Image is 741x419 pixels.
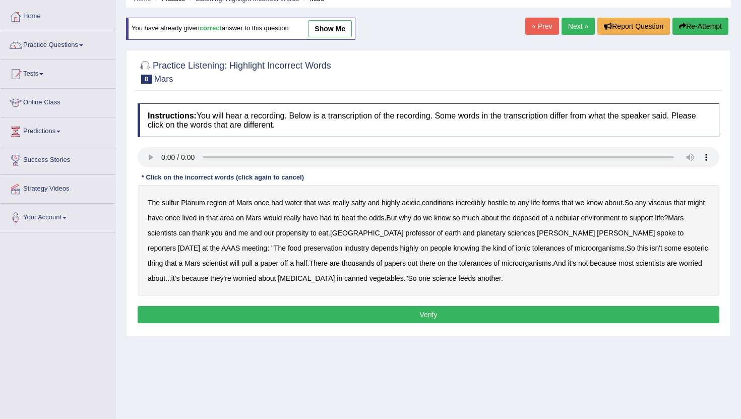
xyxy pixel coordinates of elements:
b: and [225,229,236,237]
b: have [302,214,318,222]
a: Next » [562,18,595,35]
b: [MEDICAL_DATA] [278,274,335,282]
b: of [377,259,383,267]
b: we [575,199,584,207]
b: highly [400,244,419,252]
button: Verify [138,306,719,323]
b: the [481,244,491,252]
b: region [207,199,227,207]
b: much [462,214,479,222]
b: conditions [422,199,454,207]
b: there [419,259,436,267]
b: it's [171,274,180,282]
a: Home [1,3,115,28]
b: scientists [636,259,665,267]
b: tolerances [459,259,492,267]
b: was [318,199,331,207]
b: [DATE] [178,244,200,252]
b: of [493,259,500,267]
b: hostile [487,199,508,207]
b: thing [148,259,163,267]
b: that [165,259,176,267]
a: « Prev [525,18,559,35]
b: of [437,229,443,237]
b: environment [581,214,620,222]
b: had [320,214,332,222]
b: really [284,214,300,222]
b: worried [233,274,257,282]
b: [GEOGRAPHIC_DATA] [330,229,404,237]
b: lived [182,214,197,222]
b: half [296,259,307,267]
b: about [605,199,623,207]
h2: Practice Listening: Highlight Incorrect Words [138,58,331,84]
b: because [181,274,208,282]
b: and [368,199,380,207]
b: to [334,214,340,222]
b: pull [241,259,253,267]
b: Mars [246,214,262,222]
b: Mars [236,199,252,207]
b: food [288,244,301,252]
b: viscous [648,199,672,207]
div: You have already given answer to this question [126,18,355,40]
b: AAAS [221,244,240,252]
b: But [386,214,397,222]
b: in [337,274,342,282]
b: canned [344,274,367,282]
b: on [236,214,244,222]
b: that [304,199,316,207]
b: out [408,259,417,267]
b: microorganisms [575,244,625,252]
b: about [148,274,165,282]
b: forms [542,199,560,207]
b: beat [342,214,355,222]
b: the [357,214,367,222]
a: Success Stories [1,146,115,171]
b: a [549,214,553,222]
b: science [433,274,456,282]
b: one [419,274,430,282]
b: reporters [148,244,176,252]
b: so [453,214,460,222]
b: the [501,214,511,222]
b: [PERSON_NAME] [537,229,595,237]
b: tolerances [532,244,565,252]
b: scientists [148,229,177,237]
b: sulfur [162,199,179,207]
h4: You will hear a recording. Below is a transcription of the recording. Some words in the transcrip... [138,103,719,137]
button: Re-Attempt [672,18,728,35]
b: esoteric [684,244,708,252]
small: Mars [154,74,173,84]
b: why [399,214,411,222]
b: in [199,214,204,222]
b: The [148,199,160,207]
b: do [413,214,421,222]
b: have [148,214,163,222]
b: water [285,199,302,207]
b: to [678,229,684,237]
b: meeting [242,244,267,252]
b: you [211,229,223,237]
a: Online Class [1,89,115,114]
b: any [518,199,529,207]
b: scientist [202,259,228,267]
b: Mars [184,259,200,267]
b: a [179,259,183,267]
a: Practice Questions [1,31,115,56]
b: some [664,244,682,252]
b: the [447,259,457,267]
b: would [264,214,282,222]
b: this [637,244,648,252]
b: and [463,229,474,237]
b: on [438,259,446,267]
b: incredibly [456,199,485,207]
b: of [508,244,514,252]
b: acidic [402,199,420,207]
b: eat [319,229,328,237]
b: planetary [476,229,506,237]
b: because [590,259,616,267]
b: knowing [453,244,479,252]
b: had [271,199,283,207]
b: will [230,259,239,267]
